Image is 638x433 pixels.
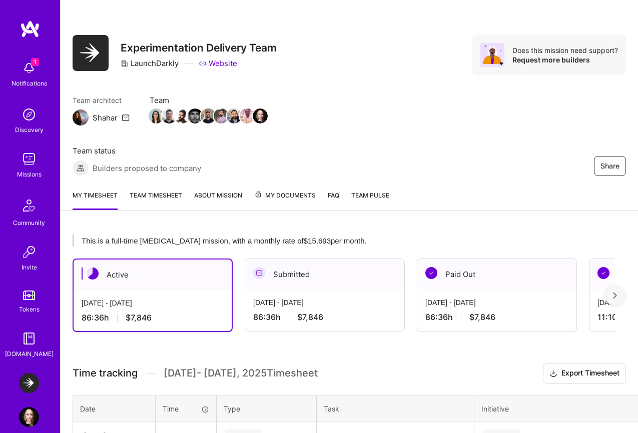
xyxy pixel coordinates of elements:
[73,95,130,105] span: Team architect
[162,108,177,123] img: Team Member Avatar
[73,395,156,421] th: Date
[22,262,37,272] div: Invite
[254,190,316,201] span: My Documents
[130,190,182,210] a: Team timesheet
[121,58,179,68] div: LaunchDarkly
[73,190,118,210] a: My timesheet
[20,20,40,38] img: logo
[597,267,609,279] img: Paid Out
[31,58,39,66] span: 1
[149,108,164,123] img: Team Member Avatar
[351,190,389,210] a: Team Pulse
[73,145,201,156] span: Team status
[176,107,189,124] a: Team Member Avatar
[12,78,47,88] div: Notifications
[19,373,39,393] img: LaunchDarkly: Experimentation Delivery Team
[199,58,237,68] a: Website
[122,113,130,121] i: icon Mail
[5,348,54,359] div: [DOMAIN_NAME]
[253,108,268,123] img: Team Member Avatar
[241,107,254,124] a: Team Member Avatar
[328,190,339,210] a: FAQ
[164,367,318,379] span: [DATE] - [DATE] , 2025 Timesheet
[254,190,316,210] a: My Documents
[150,107,163,124] a: Team Member Avatar
[17,373,42,393] a: LaunchDarkly: Experimentation Delivery Team
[13,217,45,228] div: Community
[202,107,215,124] a: Team Member Avatar
[600,161,619,171] span: Share
[253,267,265,279] img: Submitted
[121,59,129,67] i: icon CompanyGray
[15,124,44,135] div: Discovery
[351,191,389,199] span: Team Pulse
[150,95,267,105] span: Team
[73,109,89,125] img: Team Architect
[253,297,396,308] div: [DATE] - [DATE]
[253,312,396,322] div: 86:36 h
[17,407,42,427] a: User Avatar
[194,190,242,210] a: About Mission
[73,367,138,379] span: Time tracking
[469,312,495,322] span: $7,846
[82,298,224,308] div: [DATE] - [DATE]
[613,292,617,299] img: right
[425,312,568,322] div: 86:36 h
[245,259,404,289] div: Submitted
[227,108,242,123] img: Team Member Avatar
[23,290,35,300] img: tokens
[228,107,241,124] a: Team Member Avatar
[87,267,99,279] img: Active
[17,169,42,179] div: Missions
[163,403,209,414] div: Time
[549,368,557,379] i: icon Download
[217,395,317,421] th: Type
[214,108,229,123] img: Team Member Avatar
[425,267,437,279] img: Paid Out
[19,407,39,427] img: User Avatar
[73,160,89,176] img: Builders proposed to company
[297,312,323,322] span: $7,846
[19,58,39,78] img: bell
[175,108,190,123] img: Team Member Avatar
[512,45,618,55] div: Does this mission need support?
[201,108,216,123] img: Team Member Avatar
[19,149,39,169] img: teamwork
[543,363,626,383] button: Export Timesheet
[425,297,568,308] div: [DATE] - [DATE]
[19,304,40,314] div: Tokens
[512,55,618,64] div: Request more builders
[417,259,576,289] div: Paid Out
[93,163,201,173] span: Builders proposed to company
[93,112,118,123] div: Shahar
[73,234,615,246] div: This is a full-time [MEDICAL_DATA] mission, with a monthly rate of $15,693 per month.
[126,312,152,323] span: $7,846
[82,312,224,323] div: 86:36 h
[480,43,504,67] img: Avatar
[163,107,176,124] a: Team Member Avatar
[317,395,474,421] th: Task
[19,328,39,348] img: guide book
[594,156,626,176] button: Share
[188,108,203,123] img: Team Member Avatar
[19,104,39,124] img: discovery
[19,242,39,262] img: Invite
[240,108,255,123] img: Team Member Avatar
[17,193,41,217] img: Community
[254,107,267,124] a: Team Member Avatar
[74,259,232,290] div: Active
[215,107,228,124] a: Team Member Avatar
[189,107,202,124] a: Team Member Avatar
[121,41,277,54] h3: Experimentation Delivery Team
[73,35,109,71] img: Company Logo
